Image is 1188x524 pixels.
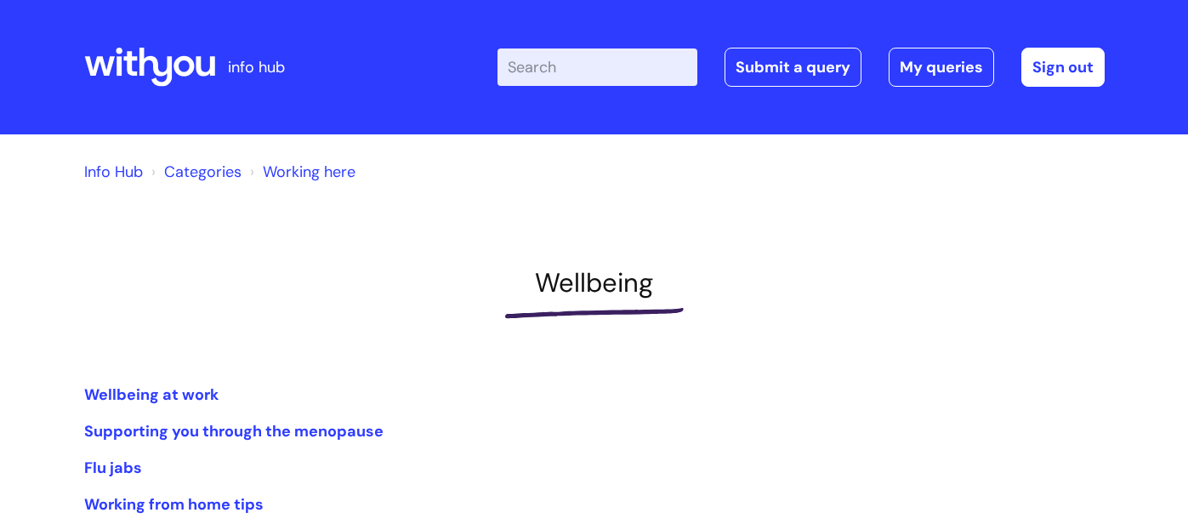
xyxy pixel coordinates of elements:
a: Wellbeing at work [84,384,219,405]
a: Sign out [1021,48,1105,87]
a: Categories [164,162,242,182]
h1: Wellbeing [84,267,1105,299]
a: Submit a query [725,48,861,87]
p: info hub [228,54,285,81]
a: Info Hub [84,162,143,182]
input: Search [497,48,697,86]
a: Working from home tips [84,494,264,515]
a: My queries [889,48,994,87]
li: Working here [246,158,355,185]
li: Solution home [147,158,242,185]
div: | - [497,48,1105,87]
a: Supporting you through the menopause [84,421,384,441]
a: Working here [263,162,355,182]
a: Flu jabs [84,458,142,478]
